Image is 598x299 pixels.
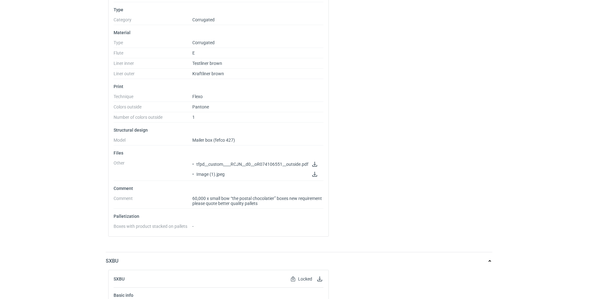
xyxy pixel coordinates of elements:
[114,115,192,123] dt: Number of colors outside
[192,40,215,45] span: Corrugated
[114,128,323,133] p: Structural design
[316,275,323,283] button: Download specification
[192,196,323,206] span: 60,000 x small bow “the postal chocolatier” boxes new requirement please quote better quality pal...
[114,293,323,298] p: Basic info
[114,94,192,102] dt: Technique
[196,172,308,177] span: Image (1).jpeg
[114,17,192,25] dt: Category
[192,224,194,229] span: -
[114,186,323,191] p: Comment
[289,275,313,283] div: Locked
[114,7,323,12] p: Type
[192,50,195,55] span: E
[192,104,209,109] span: Pantone
[106,257,118,265] p: SXBU
[114,40,192,48] dt: Type
[192,61,222,66] span: Testliner brown
[114,104,192,112] dt: Colors outside
[114,224,192,231] dt: Boxes with product stacked on pallets
[114,30,323,35] p: Material
[114,160,192,181] dt: Other
[196,162,308,167] span: tfpd__custom____RCJN__d0__oR074106551__outside.pdf
[114,71,192,79] dt: Liner outer
[114,214,323,219] p: Palletization
[192,138,235,143] span: Mailer box (fefco 427)
[114,61,192,69] dt: Liner inner
[114,50,192,58] dt: Flute
[192,71,224,76] span: Kraftliner brown
[114,196,192,209] dt: Comment
[114,150,323,155] p: Files
[192,94,203,99] span: Flexo
[114,84,323,89] p: Print
[114,138,192,145] dt: Model
[192,17,215,22] span: Corrugated
[114,276,125,281] h2: SXBU
[192,115,195,120] span: 1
